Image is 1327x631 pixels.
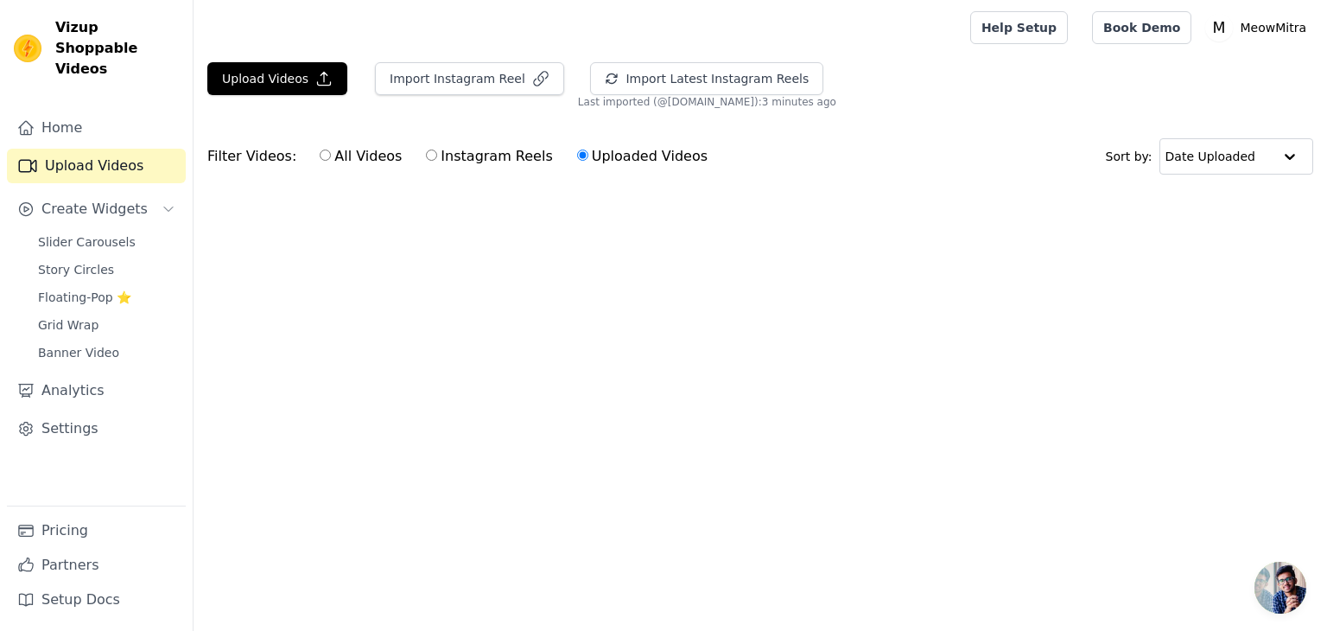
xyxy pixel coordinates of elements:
[55,17,179,80] span: Vizup Shoppable Videos
[425,145,553,168] label: Instagram Reels
[207,62,347,95] button: Upload Videos
[1106,138,1314,175] div: Sort by:
[28,230,186,254] a: Slider Carousels
[970,11,1068,44] a: Help Setup
[426,150,437,161] input: Instagram Reels
[28,313,186,337] a: Grid Wrap
[1254,562,1306,614] div: Open chat
[7,111,186,145] a: Home
[590,62,823,95] button: Import Latest Instagram Reels
[578,95,836,109] span: Last imported (@ [DOMAIN_NAME] ): 3 minutes ago
[576,145,708,168] label: Uploaded Videos
[7,192,186,226] button: Create Widgets
[14,35,41,62] img: Vizup
[1233,12,1313,43] p: MeowMitra
[207,137,717,176] div: Filter Videos:
[28,285,186,309] a: Floating-Pop ⭐
[7,548,186,583] a: Partners
[1205,12,1313,43] button: M MeowMitra
[320,150,331,161] input: All Videos
[38,289,131,306] span: Floating-Pop ⭐
[38,233,136,251] span: Slider Carousels
[28,341,186,365] a: Banner Video
[7,373,186,408] a: Analytics
[38,261,114,278] span: Story Circles
[577,150,588,161] input: Uploaded Videos
[38,344,119,361] span: Banner Video
[7,583,186,617] a: Setup Docs
[41,199,148,220] span: Create Widgets
[375,62,564,95] button: Import Instagram Reel
[1092,11,1191,44] a: Book Demo
[1213,19,1226,36] text: M
[7,411,186,446] a: Settings
[28,258,186,282] a: Story Circles
[319,145,403,168] label: All Videos
[38,316,98,334] span: Grid Wrap
[7,149,186,183] a: Upload Videos
[7,513,186,548] a: Pricing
